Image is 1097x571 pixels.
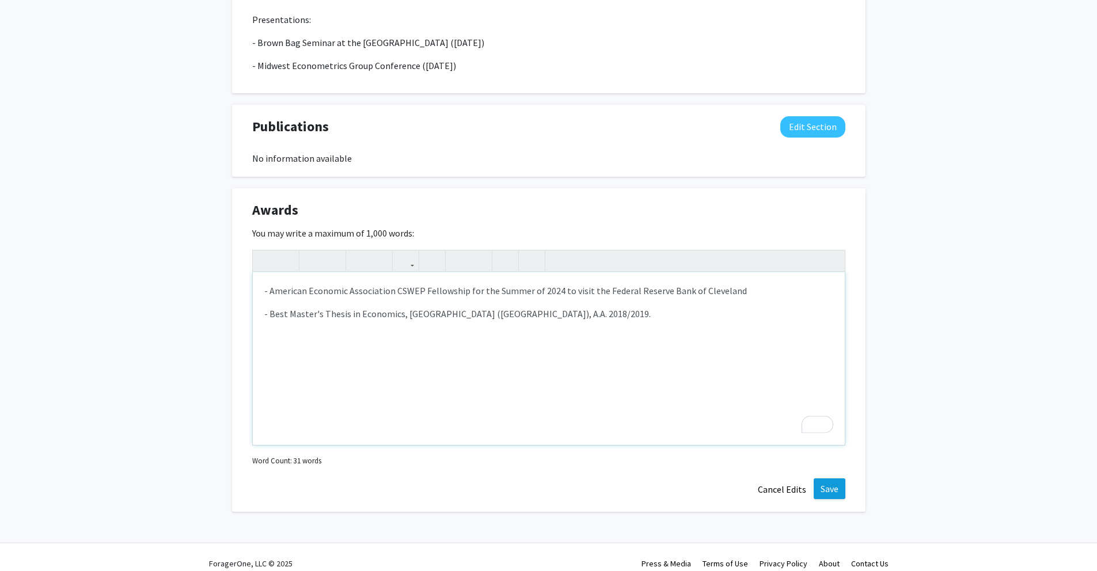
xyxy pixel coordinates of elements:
a: Terms of Use [703,558,748,569]
a: Contact Us [851,558,889,569]
button: Strong (Ctrl + B) [302,250,322,271]
a: Press & Media [642,558,691,569]
button: Insert horizontal rule [522,250,542,271]
div: To enrich screen reader interactions, please activate Accessibility in Grammarly extension settings [253,272,845,445]
button: Edit Publications [780,116,845,138]
button: Ordered list [469,250,489,271]
button: Subscript [369,250,389,271]
p: - Midwest Econometrics Group Conference ([DATE]) [252,59,845,73]
button: Emphasis (Ctrl + I) [322,250,343,271]
button: Unordered list [449,250,469,271]
button: Save [814,478,845,499]
button: Link [396,250,416,271]
span: Awards [252,200,298,220]
label: You may write a maximum of 1,000 words: [252,226,414,240]
button: Undo (Ctrl + Z) [256,250,276,271]
p: Presentations: [252,13,845,26]
a: Privacy Policy [760,558,807,569]
p: - Best Master's Thesis in Economics, [GEOGRAPHIC_DATA] ([GEOGRAPHIC_DATA]), A.A. 2018/2019. [264,307,833,321]
a: About [819,558,840,569]
button: Superscript [349,250,369,271]
iframe: Chat [9,519,49,562]
small: Word Count: 31 words [252,455,321,466]
button: Redo (Ctrl + Y) [276,250,296,271]
button: Remove format [495,250,515,271]
p: - Brown Bag Seminar at the [GEOGRAPHIC_DATA] ([DATE]) [252,36,845,50]
p: - American Economic Association CSWEP Fellowship for the Summer of 2024 to visit the Federal Rese... [264,284,833,298]
button: Insert Image [422,250,442,271]
button: Fullscreen [822,250,842,271]
button: Cancel Edits [750,478,814,500]
div: No information available [252,151,845,165]
span: Publications [252,116,329,137]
